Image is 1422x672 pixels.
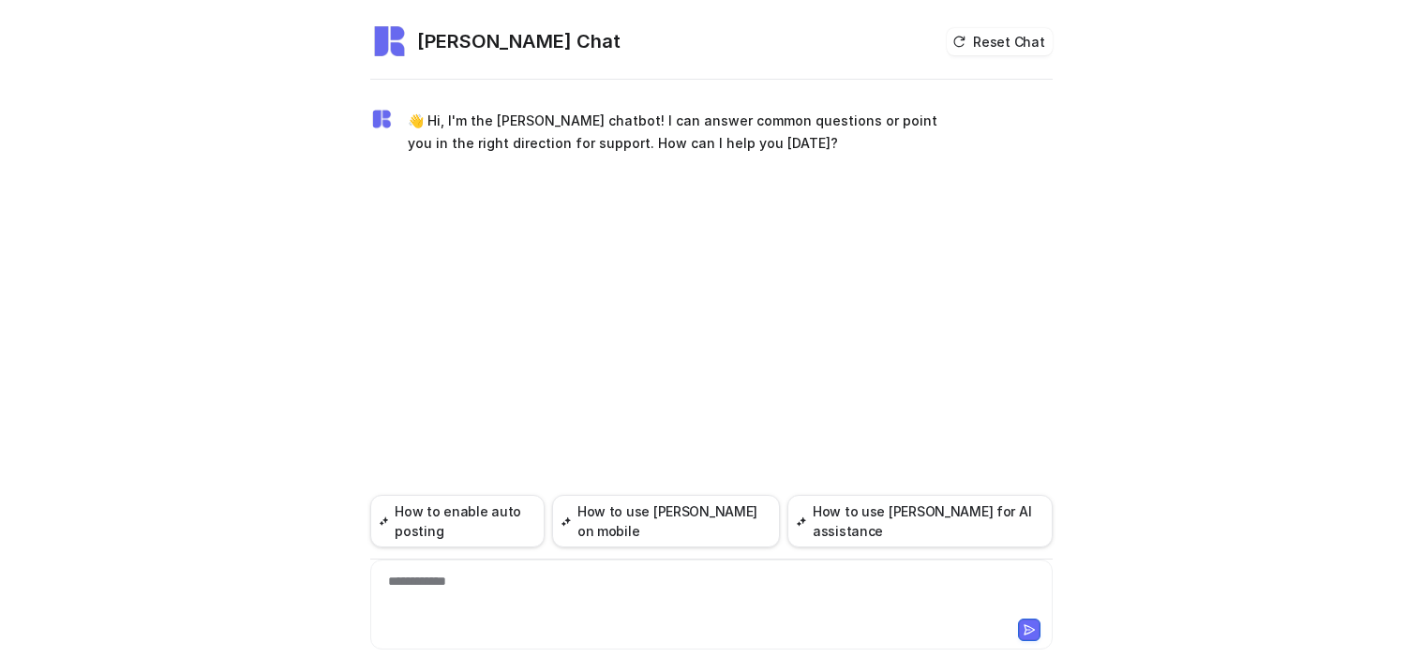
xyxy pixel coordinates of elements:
p: 👋 Hi, I'm the [PERSON_NAME] chatbot! I can answer common questions or point you in the right dire... [408,110,956,155]
button: How to enable auto posting [370,495,546,547]
button: Reset Chat [947,28,1052,55]
img: Widget [370,22,408,60]
h2: [PERSON_NAME] Chat [417,28,621,54]
button: How to use [PERSON_NAME] on mobile [552,495,780,547]
button: How to use [PERSON_NAME] for AI assistance [787,495,1052,547]
img: Widget [370,108,393,130]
